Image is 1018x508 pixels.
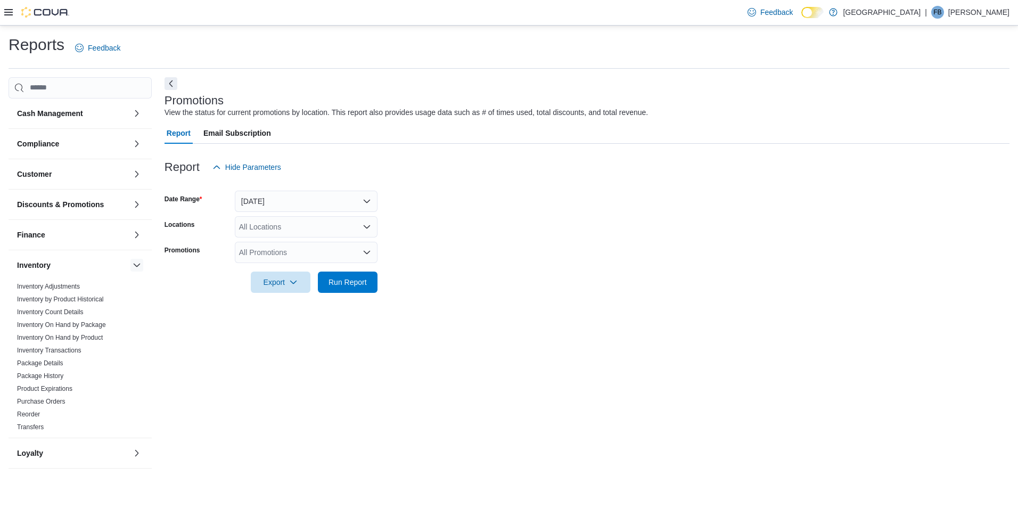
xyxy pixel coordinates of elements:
[17,478,35,489] h3: OCM
[17,448,43,458] h3: Loyalty
[208,157,285,178] button: Hide Parameters
[167,122,191,144] span: Report
[130,198,143,211] button: Discounts & Promotions
[17,260,51,271] h3: Inventory
[17,384,72,393] span: Product Expirations
[17,308,84,316] a: Inventory Count Details
[329,277,367,288] span: Run Report
[17,296,104,303] a: Inventory by Product Historical
[165,107,648,118] div: View the status for current promotions by location. This report also provides usage data such as ...
[130,107,143,120] button: Cash Management
[251,272,310,293] button: Export
[165,161,200,174] h3: Report
[760,7,793,18] span: Feedback
[17,282,80,291] span: Inventory Adjustments
[363,223,371,231] button: Open list of options
[130,228,143,241] button: Finance
[801,7,824,18] input: Dark Mode
[17,230,128,240] button: Finance
[17,397,65,406] span: Purchase Orders
[9,280,152,438] div: Inventory
[165,77,177,90] button: Next
[165,94,224,107] h3: Promotions
[17,385,72,392] a: Product Expirations
[17,334,103,341] a: Inventory On Hand by Product
[931,6,944,19] div: Frank Baker
[257,272,304,293] span: Export
[17,169,52,179] h3: Customer
[71,37,125,59] a: Feedback
[933,6,941,19] span: FB
[130,259,143,272] button: Inventory
[130,137,143,150] button: Compliance
[165,246,200,255] label: Promotions
[17,138,128,149] button: Compliance
[17,108,83,119] h3: Cash Management
[235,191,377,212] button: [DATE]
[17,199,104,210] h3: Discounts & Promotions
[17,138,59,149] h3: Compliance
[225,162,281,173] span: Hide Parameters
[17,333,103,342] span: Inventory On Hand by Product
[165,195,202,203] label: Date Range
[17,372,63,380] a: Package History
[17,199,128,210] button: Discounts & Promotions
[17,321,106,329] span: Inventory On Hand by Package
[17,423,44,431] a: Transfers
[17,283,80,290] a: Inventory Adjustments
[21,7,69,18] img: Cova
[17,448,128,458] button: Loyalty
[363,248,371,257] button: Open list of options
[130,477,143,490] button: OCM
[17,260,128,271] button: Inventory
[17,321,106,329] a: Inventory On Hand by Package
[203,122,271,144] span: Email Subscription
[17,478,128,489] button: OCM
[17,169,128,179] button: Customer
[17,346,81,355] span: Inventory Transactions
[17,398,65,405] a: Purchase Orders
[88,43,120,53] span: Feedback
[17,230,45,240] h3: Finance
[17,108,128,119] button: Cash Management
[9,34,64,55] h1: Reports
[130,447,143,460] button: Loyalty
[843,6,921,19] p: [GEOGRAPHIC_DATA]
[17,359,63,367] a: Package Details
[925,6,927,19] p: |
[801,18,802,19] span: Dark Mode
[318,272,377,293] button: Run Report
[17,411,40,418] a: Reorder
[948,6,1009,19] p: [PERSON_NAME]
[743,2,797,23] a: Feedback
[165,220,195,229] label: Locations
[17,347,81,354] a: Inventory Transactions
[130,168,143,181] button: Customer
